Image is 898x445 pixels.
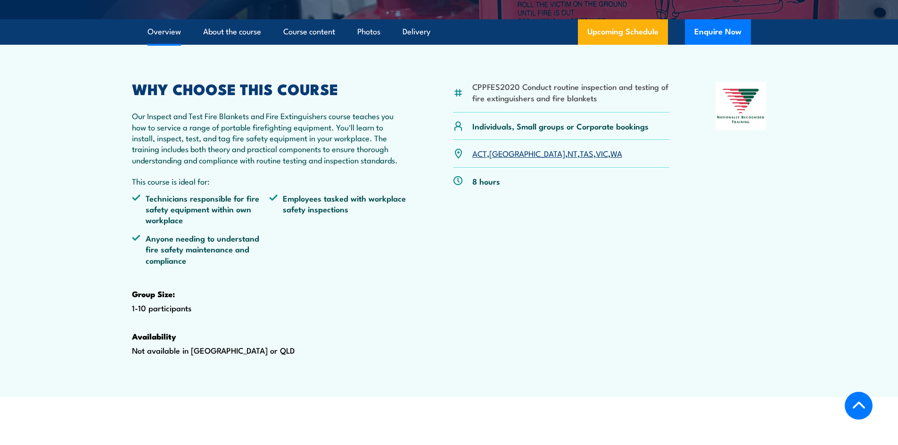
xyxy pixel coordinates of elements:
a: VIC [596,147,608,159]
a: About the course [203,19,261,44]
li: Anyone needing to understand fire safety maintenance and compliance [132,233,270,266]
strong: Group Size: [132,288,175,300]
strong: Availability [132,330,176,342]
p: , , , , , [472,148,622,159]
li: CPPFES2020 Conduct routine inspection and testing of fire extinguishers and fire blankets [472,81,670,103]
p: 8 hours [472,176,500,186]
a: Delivery [403,19,430,44]
li: Employees tasked with workplace safety inspections [269,193,407,226]
p: Individuals, Small groups or Corporate bookings [472,121,649,131]
h2: WHY CHOOSE THIS COURSE [132,82,407,95]
a: Course content [283,19,335,44]
a: ACT [472,147,487,159]
a: Photos [357,19,380,44]
a: Overview [148,19,181,44]
p: This course is ideal for: [132,176,407,186]
a: [GEOGRAPHIC_DATA] [489,147,565,159]
a: Upcoming Schedule [578,19,668,45]
img: Nationally Recognised Training logo. [716,82,766,130]
p: Our Inspect and Test Fire Blankets and Fire Extinguishers course teaches you how to service a ran... [132,110,407,165]
a: TAS [580,147,593,159]
div: 1-10 participants Not available in [GEOGRAPHIC_DATA] or QLD [132,82,407,386]
a: WA [610,147,622,159]
li: Technicians responsible for fire safety equipment within own workplace [132,193,270,226]
button: Enquire Now [685,19,751,45]
a: NT [568,147,577,159]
